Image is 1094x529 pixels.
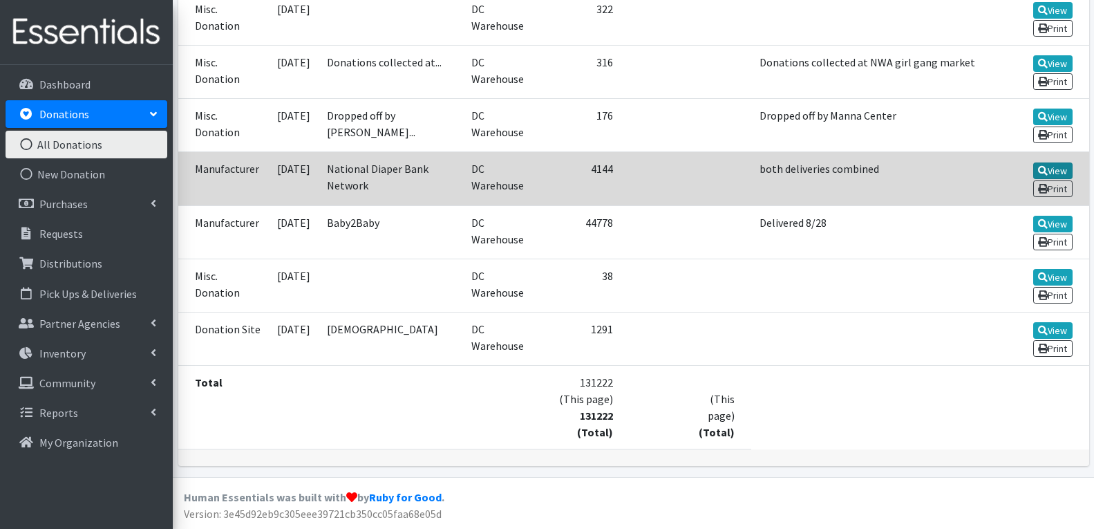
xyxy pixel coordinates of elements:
[6,160,167,188] a: New Donation
[1033,2,1073,19] a: View
[6,429,167,456] a: My Organization
[463,99,545,152] td: DC Warehouse
[751,205,1011,259] td: Delivered 8/28
[39,257,102,270] p: Distributions
[269,205,319,259] td: [DATE]
[1033,180,1073,197] a: Print
[178,259,270,312] td: Misc. Donation
[269,45,319,98] td: [DATE]
[39,406,78,420] p: Reports
[463,205,545,259] td: DC Warehouse
[1033,20,1073,37] a: Print
[463,45,545,98] td: DC Warehouse
[319,205,463,259] td: Baby2Baby
[319,313,463,366] td: [DEMOGRAPHIC_DATA]
[1033,109,1073,125] a: View
[178,99,270,152] td: Misc. Donation
[751,152,1011,205] td: both deliveries combined
[39,197,88,211] p: Purchases
[6,399,167,427] a: Reports
[39,227,83,241] p: Requests
[1033,163,1073,179] a: View
[39,287,137,301] p: Pick Ups & Deliveries
[269,313,319,366] td: [DATE]
[195,375,223,389] strong: Total
[6,71,167,98] a: Dashboard
[369,490,442,504] a: Ruby for Good
[6,100,167,128] a: Donations
[269,152,319,205] td: [DATE]
[545,366,621,449] td: 131222 (This page)
[39,346,86,360] p: Inventory
[1033,234,1073,250] a: Print
[269,99,319,152] td: [DATE]
[751,45,1011,98] td: Donations collected at NWA girl gang market
[39,107,89,121] p: Donations
[6,131,167,158] a: All Donations
[319,99,463,152] td: Dropped off by [PERSON_NAME]...
[463,313,545,366] td: DC Warehouse
[184,507,442,521] span: Version: 3e45d92eb9c305eee39721cb350cc05faa68e05d
[1033,340,1073,357] a: Print
[1033,269,1073,286] a: View
[39,436,118,449] p: My Organization
[463,259,545,312] td: DC Warehouse
[319,45,463,98] td: Donations collected at...
[545,152,621,205] td: 4144
[1033,216,1073,232] a: View
[39,317,120,331] p: Partner Agencies
[1033,287,1073,304] a: Print
[577,409,613,439] strong: 131222 (Total)
[6,220,167,248] a: Requests
[751,99,1011,152] td: Dropped off by Manna Center
[178,45,270,98] td: Misc. Donation
[39,376,95,390] p: Community
[1033,73,1073,90] a: Print
[6,280,167,308] a: Pick Ups & Deliveries
[545,205,621,259] td: 44778
[6,250,167,277] a: Distributions
[178,152,270,205] td: Manufacturer
[463,152,545,205] td: DC Warehouse
[6,310,167,337] a: Partner Agencies
[178,313,270,366] td: Donation Site
[269,259,319,312] td: [DATE]
[545,259,621,312] td: 38
[545,45,621,98] td: 316
[319,152,463,205] td: National Diaper Bank Network
[6,340,167,367] a: Inventory
[1033,322,1073,339] a: View
[178,205,270,259] td: Manufacturer
[545,99,621,152] td: 176
[6,369,167,397] a: Community
[699,425,735,439] strong: (Total)
[1033,127,1073,143] a: Print
[683,366,751,449] td: (This page)
[39,77,91,91] p: Dashboard
[1033,55,1073,72] a: View
[6,9,167,55] img: HumanEssentials
[6,190,167,218] a: Purchases
[184,490,444,504] strong: Human Essentials was built with by .
[545,313,621,366] td: 1291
